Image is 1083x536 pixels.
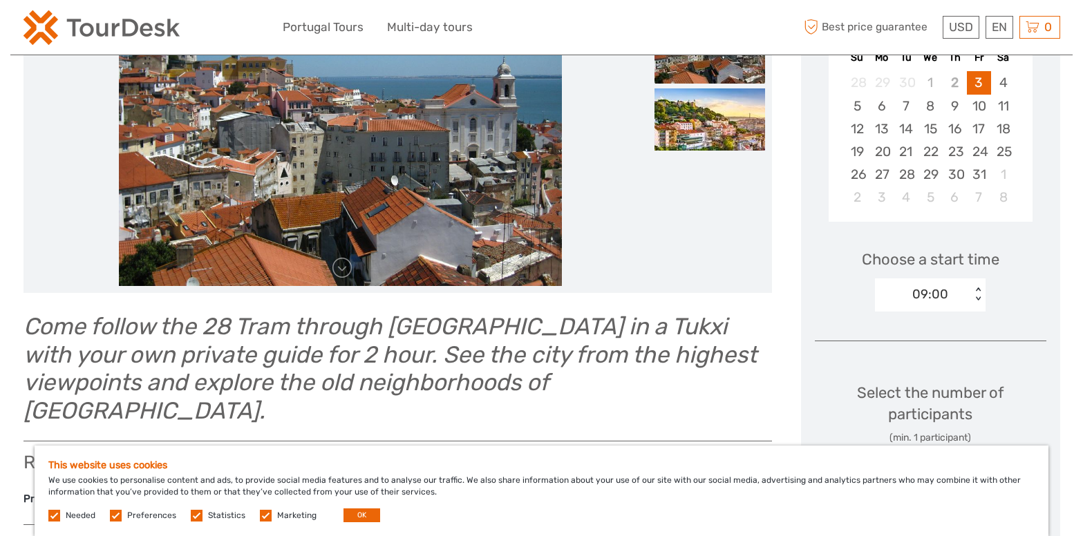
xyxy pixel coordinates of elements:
[991,48,1015,67] div: Sa
[967,163,991,186] div: Choose Friday, October 31st, 2025
[943,117,967,140] div: Choose Thursday, October 16th, 2025
[23,492,171,505] strong: Private TukTuk up to 4 People:
[845,186,869,209] div: Choose Sunday, November 2nd, 2025
[918,48,942,67] div: We
[845,71,869,94] div: Not available Sunday, September 28th, 2025
[127,510,176,521] label: Preferences
[387,17,473,37] a: Multi-day tours
[986,16,1013,39] div: EN
[833,71,1028,209] div: month 2025-10
[967,71,991,94] div: Choose Friday, October 3rd, 2025
[815,382,1046,445] div: Select the number of participants
[23,10,180,45] img: 2254-3441b4b5-4e5f-4d00-b396-31f1d84a6ebf_logo_small.png
[894,163,918,186] div: Choose Tuesday, October 28th, 2025
[991,71,1015,94] div: Choose Saturday, October 4th, 2025
[23,452,772,474] h2: Rates
[991,163,1015,186] div: Choose Saturday, November 1st, 2025
[991,186,1015,209] div: Choose Saturday, November 8th, 2025
[967,95,991,117] div: Choose Friday, October 10th, 2025
[869,95,894,117] div: Choose Monday, October 6th, 2025
[894,186,918,209] div: Choose Tuesday, November 4th, 2025
[845,48,869,67] div: Su
[943,48,967,67] div: Th
[869,140,894,163] div: Choose Monday, October 20th, 2025
[918,163,942,186] div: Choose Wednesday, October 29th, 2025
[869,71,894,94] div: Not available Monday, September 29th, 2025
[869,48,894,67] div: Mo
[894,95,918,117] div: Choose Tuesday, October 7th, 2025
[845,140,869,163] div: Choose Sunday, October 19th, 2025
[894,71,918,94] div: Not available Tuesday, September 30th, 2025
[991,117,1015,140] div: Choose Saturday, October 18th, 2025
[894,117,918,140] div: Choose Tuesday, October 14th, 2025
[943,71,967,94] div: Not available Thursday, October 2nd, 2025
[991,140,1015,163] div: Choose Saturday, October 25th, 2025
[801,16,939,39] span: Best price guarantee
[66,510,95,521] label: Needed
[869,163,894,186] div: Choose Monday, October 27th, 2025
[845,163,869,186] div: Choose Sunday, October 26th, 2025
[845,117,869,140] div: Choose Sunday, October 12th, 2025
[1042,20,1054,34] span: 0
[283,17,364,37] a: Portugal Tours
[23,490,772,508] p: 130€
[918,71,942,94] div: Not available Wednesday, October 1st, 2025
[815,431,1046,445] div: (min. 1 participant)
[894,140,918,163] div: Choose Tuesday, October 21st, 2025
[912,285,948,303] div: 09:00
[23,312,757,424] em: Come follow the 28 Tram through [GEOGRAPHIC_DATA] in a Tukxi with your own private guide for 2 ho...
[918,117,942,140] div: Choose Wednesday, October 15th, 2025
[991,95,1015,117] div: Choose Saturday, October 11th, 2025
[869,186,894,209] div: Choose Monday, November 3rd, 2025
[943,95,967,117] div: Choose Thursday, October 9th, 2025
[862,249,999,270] span: Choose a start time
[277,510,317,521] label: Marketing
[654,88,765,151] img: 5276a0a075544626b26e93e1e4003262_slider_thumbnail.jpg
[343,508,380,522] button: OK
[918,95,942,117] div: Choose Wednesday, October 8th, 2025
[943,186,967,209] div: Choose Thursday, November 6th, 2025
[159,21,176,38] button: Open LiveChat chat widget
[19,24,156,35] p: We're away right now. Please check back later!
[943,140,967,163] div: Choose Thursday, October 23rd, 2025
[967,140,991,163] div: Choose Friday, October 24th, 2025
[35,446,1048,536] div: We use cookies to personalise content and ads, to provide social media features and to analyse ou...
[967,186,991,209] div: Choose Friday, November 7th, 2025
[949,20,973,34] span: USD
[918,140,942,163] div: Choose Wednesday, October 22nd, 2025
[869,117,894,140] div: Choose Monday, October 13th, 2025
[967,48,991,67] div: Fr
[845,95,869,117] div: Choose Sunday, October 5th, 2025
[48,459,1035,471] h5: This website uses cookies
[943,163,967,186] div: Choose Thursday, October 30th, 2025
[918,186,942,209] div: Choose Wednesday, November 5th, 2025
[894,48,918,67] div: Tu
[967,117,991,140] div: Choose Friday, October 17th, 2025
[972,287,984,302] div: < >
[208,510,245,521] label: Statistics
